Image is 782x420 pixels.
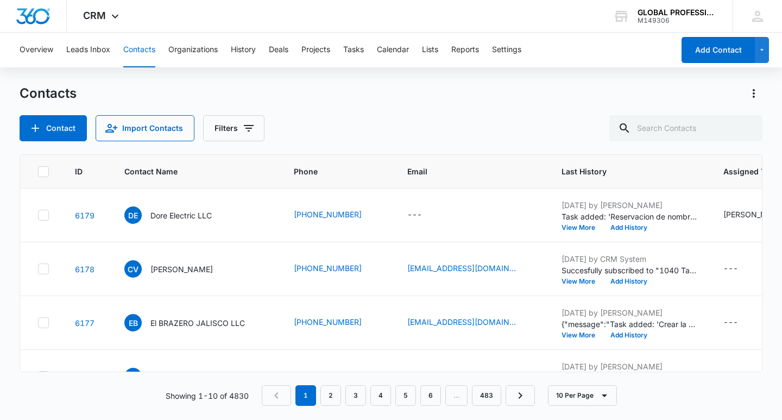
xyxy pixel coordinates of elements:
[343,33,364,67] button: Tasks
[124,260,232,278] div: Contact Name - Carlos Velasquez - Select to Edit Field
[562,224,603,231] button: View More
[20,33,53,67] button: Overview
[407,262,516,274] a: [EMAIL_ADDRESS][DOMAIN_NAME]
[745,85,762,102] button: Actions
[166,390,249,402] p: Showing 1-10 of 4830
[96,115,194,141] button: Import Contacts
[420,385,441,406] a: Page 6
[723,316,738,329] div: ---
[75,318,94,328] a: Navigate to contact details page for El BRAZERO JALISCO LLC
[562,278,603,285] button: View More
[20,85,77,102] h1: Contacts
[603,224,655,231] button: Add History
[451,33,479,67] button: Reports
[723,316,758,329] div: Assigned To - - Select to Edit Field
[294,262,381,275] div: Phone - (225) 806-6812 - Select to Edit Field
[203,115,264,141] button: Filters
[124,314,142,331] span: EB
[295,385,316,406] em: 1
[492,33,521,67] button: Settings
[407,209,442,222] div: Email - - Select to Edit Field
[407,262,535,275] div: Email - carlosvel46@gmail.com - Select to Edit Field
[723,262,758,275] div: Assigned To - - Select to Edit Field
[609,115,762,141] input: Search Contacts
[124,166,252,177] span: Contact Name
[294,316,381,329] div: Phone - (225) 647-9007 - Select to Edit Field
[83,10,106,21] span: CRM
[506,385,535,406] a: Next Page
[124,368,265,385] div: Contact Name - D&K LAWN SERVICES LLC - Select to Edit Field
[150,317,245,329] p: El BRAZERO JALISCO LLC
[562,307,697,318] p: [DATE] by [PERSON_NAME]
[123,33,155,67] button: Contacts
[294,209,362,220] a: [PHONE_NUMBER]
[294,166,365,177] span: Phone
[124,206,142,224] span: DE
[407,316,535,329] div: Email - anarosaceja86@gmail.com - Select to Edit Field
[370,385,391,406] a: Page 4
[638,8,717,17] div: account name
[472,385,501,406] a: Page 483
[262,385,535,406] nav: Pagination
[124,368,142,385] span: DL
[124,206,231,224] div: Contact Name - Dore Electric LLC - Select to Edit Field
[150,371,245,383] p: D&K LAWN SERVICES LLC
[320,385,341,406] a: Page 2
[562,361,697,372] p: [DATE] by [PERSON_NAME]
[345,385,366,406] a: Page 3
[66,33,110,67] button: Leads Inbox
[75,265,94,274] a: Navigate to contact details page for Carlos Velasquez
[269,33,288,67] button: Deals
[294,316,362,328] a: [PHONE_NUMBER]
[294,370,381,383] div: Phone - (225) 436-2757 - Select to Edit Field
[407,370,422,383] div: ---
[407,316,516,328] a: [EMAIL_ADDRESS][DOMAIN_NAME]
[682,37,755,63] button: Add Contact
[124,314,264,331] div: Contact Name - El BRAZERO JALISCO LLC - Select to Edit Field
[562,332,603,338] button: View More
[723,262,738,275] div: ---
[422,33,438,67] button: Lists
[377,33,409,67] button: Calendar
[301,33,330,67] button: Projects
[231,33,256,67] button: History
[562,211,697,222] p: Task added: 'Reservacion de nombre '
[150,210,212,221] p: Dore Electric LLC
[562,318,697,330] p: {"message":"Task added: 'Crear la cuenta en el sitio web de Louisian department of Revenue o LATa...
[168,33,218,67] button: Organizations
[407,370,442,383] div: Email - - Select to Edit Field
[150,264,213,275] p: [PERSON_NAME]
[294,262,362,274] a: [PHONE_NUMBER]
[407,166,520,177] span: Email
[20,115,87,141] button: Add Contact
[294,370,362,381] a: [PHONE_NUMBER]
[603,332,655,338] button: Add History
[124,260,142,278] span: CV
[75,166,83,177] span: ID
[603,278,655,285] button: Add History
[407,209,422,222] div: ---
[548,385,617,406] button: 10 Per Page
[294,209,381,222] div: Phone - (225) 907-8190 - Select to Edit Field
[562,253,697,265] p: [DATE] by CRM System
[562,166,682,177] span: Last History
[75,211,94,220] a: Navigate to contact details page for Dore Electric LLC
[562,265,697,276] p: Succesfully subscribed to "1040 Tax Clients ".
[562,199,697,211] p: [DATE] by [PERSON_NAME]
[395,385,416,406] a: Page 5
[638,17,717,24] div: account id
